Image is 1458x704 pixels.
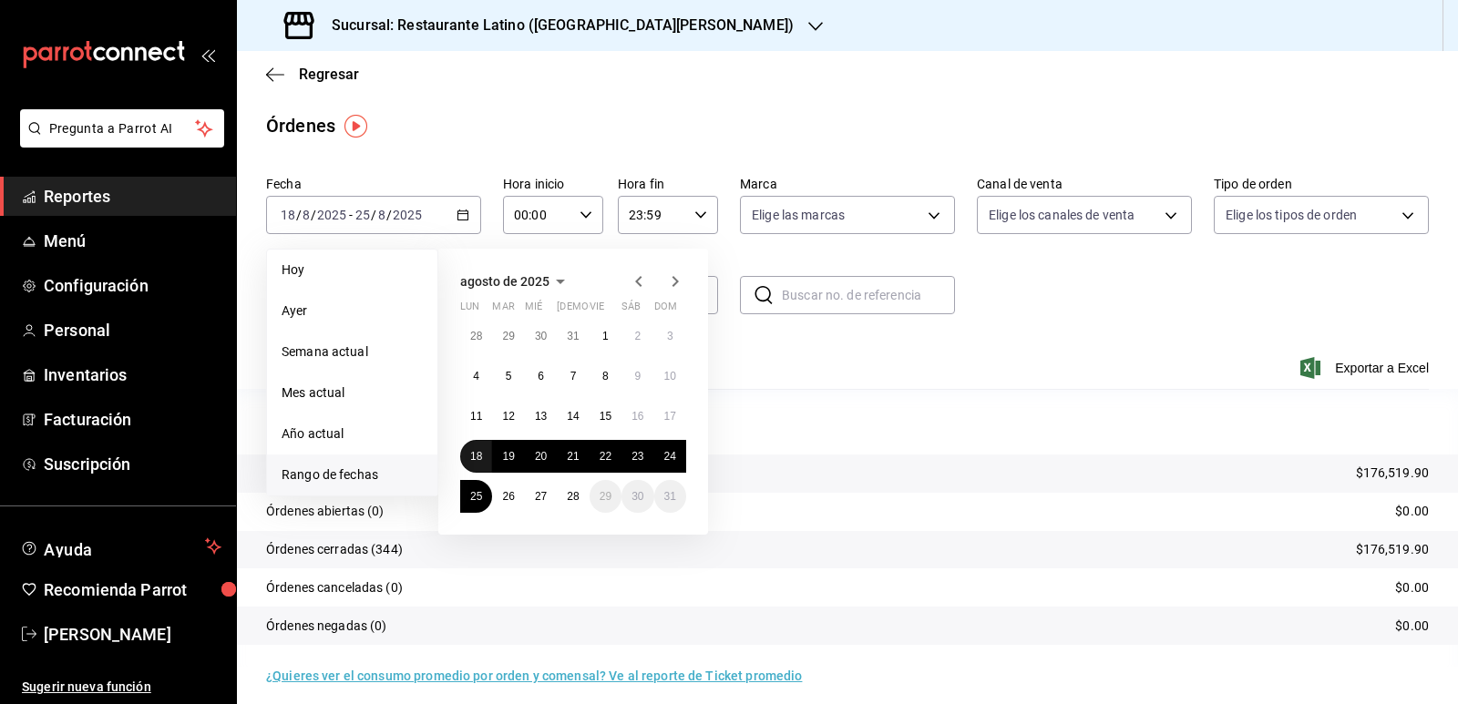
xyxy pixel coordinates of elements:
[460,400,492,433] button: 11 de agosto de 2025
[654,301,677,320] abbr: domingo
[282,424,423,444] span: Año actual
[525,301,542,320] abbr: miércoles
[590,440,621,473] button: 22 de agosto de 2025
[44,318,221,342] span: Personal
[740,178,955,190] label: Marca
[296,208,302,222] span: /
[525,320,557,352] button: 30 de julio de 2025
[282,260,423,280] span: Hoy
[266,540,403,559] p: Órdenes cerradas (344)
[44,362,221,387] span: Inventarios
[44,184,221,209] span: Reportes
[44,452,221,476] span: Suscripción
[634,370,641,383] abbr: 9 de agosto de 2025
[492,320,524,352] button: 29 de julio de 2025
[13,132,224,151] a: Pregunta a Parrot AI
[557,440,589,473] button: 21 de agosto de 2025
[492,360,524,393] button: 5 de agosto de 2025
[266,66,359,83] button: Regresar
[570,370,577,383] abbr: 7 de agosto de 2025
[354,208,371,222] input: --
[621,360,653,393] button: 9 de agosto de 2025
[460,360,492,393] button: 4 de agosto de 2025
[302,208,311,222] input: --
[200,47,215,62] button: open_drawer_menu
[44,622,221,647] span: [PERSON_NAME]
[502,490,514,503] abbr: 26 de agosto de 2025
[44,229,221,253] span: Menú
[470,330,482,342] abbr: 28 de julio de 2025
[266,668,802,683] a: ¿Quieres ver el consumo promedio por orden y comensal? Ve al reporte de Ticket promedio
[460,274,549,289] span: agosto de 2025
[460,440,492,473] button: 18 de agosto de 2025
[460,320,492,352] button: 28 de julio de 2025
[654,320,686,352] button: 3 de agosto de 2025
[590,400,621,433] button: 15 de agosto de 2025
[567,410,579,423] abbr: 14 de agosto de 2025
[535,410,547,423] abbr: 13 de agosto de 2025
[282,301,423,321] span: Ayer
[282,342,423,362] span: Semana actual
[557,480,589,513] button: 28 de agosto de 2025
[590,360,621,393] button: 8 de agosto de 2025
[634,330,641,342] abbr: 2 de agosto de 2025
[299,66,359,83] span: Regresar
[44,407,221,432] span: Facturación
[460,480,492,513] button: 25 de agosto de 2025
[602,330,609,342] abbr: 1 de agosto de 2025
[266,617,387,636] p: Órdenes negadas (0)
[282,383,423,403] span: Mes actual
[557,301,664,320] abbr: jueves
[311,208,316,222] span: /
[44,273,221,298] span: Configuración
[392,208,423,222] input: ----
[1214,178,1429,190] label: Tipo de orden
[654,480,686,513] button: 31 de agosto de 2025
[280,208,296,222] input: --
[600,450,611,463] abbr: 22 de agosto de 2025
[492,400,524,433] button: 12 de agosto de 2025
[502,450,514,463] abbr: 19 de agosto de 2025
[503,178,603,190] label: Hora inicio
[1395,502,1429,521] p: $0.00
[654,400,686,433] button: 17 de agosto de 2025
[567,450,579,463] abbr: 21 de agosto de 2025
[600,490,611,503] abbr: 29 de agosto de 2025
[266,411,1429,433] p: Resumen
[377,208,386,222] input: --
[266,502,385,521] p: Órdenes abiertas (0)
[1304,357,1429,379] span: Exportar a Excel
[557,360,589,393] button: 7 de agosto de 2025
[20,109,224,148] button: Pregunta a Parrot AI
[44,536,198,557] span: Ayuda
[282,465,423,485] span: Rango de fechas
[664,410,676,423] abbr: 17 de agosto de 2025
[621,440,653,473] button: 23 de agosto de 2025
[654,440,686,473] button: 24 de agosto de 2025
[664,370,676,383] abbr: 10 de agosto de 2025
[664,490,676,503] abbr: 31 de agosto de 2025
[525,440,557,473] button: 20 de agosto de 2025
[266,178,481,190] label: Fecha
[266,578,403,597] p: Órdenes canceladas (0)
[344,115,367,138] img: Tooltip marker
[502,410,514,423] abbr: 12 de agosto de 2025
[567,330,579,342] abbr: 31 de julio de 2025
[266,112,335,139] div: Órdenes
[525,400,557,433] button: 13 de agosto de 2025
[492,480,524,513] button: 26 de agosto de 2025
[590,320,621,352] button: 1 de agosto de 2025
[538,370,544,383] abbr: 6 de agosto de 2025
[525,480,557,513] button: 27 de agosto de 2025
[49,119,196,138] span: Pregunta a Parrot AI
[664,450,676,463] abbr: 24 de agosto de 2025
[535,450,547,463] abbr: 20 de agosto de 2025
[470,450,482,463] abbr: 18 de agosto de 2025
[631,490,643,503] abbr: 30 de agosto de 2025
[1356,540,1429,559] p: $176,519.90
[989,206,1135,224] span: Elige los canales de venta
[977,178,1192,190] label: Canal de venta
[600,410,611,423] abbr: 15 de agosto de 2025
[535,490,547,503] abbr: 27 de agosto de 2025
